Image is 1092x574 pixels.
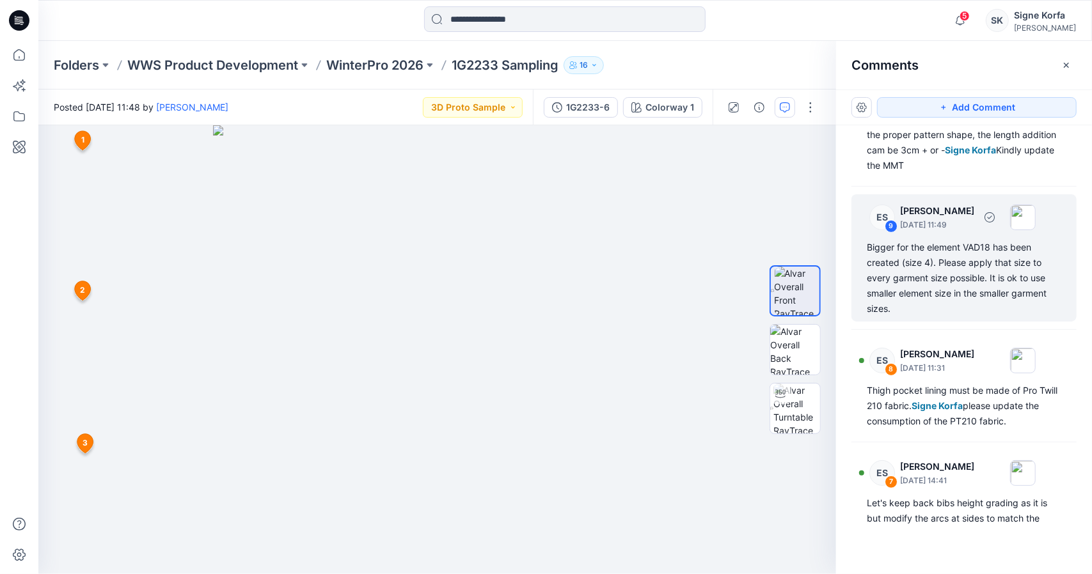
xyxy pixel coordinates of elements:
div: ES [869,460,895,486]
h2: Comments [851,58,919,73]
span: Posted [DATE] 11:48 by [54,100,228,114]
p: [DATE] 14:41 [900,474,974,487]
div: 7 [885,476,898,488]
button: 1G2233-6 [544,97,618,118]
div: Signe Korfa [1014,8,1076,23]
img: Alvar Overall Turntable RayTrace [773,384,820,433]
p: [DATE] 11:31 [900,362,974,375]
p: 1G2233 Sampling [452,56,558,74]
div: 8 [885,363,898,376]
span: Signe Korfa [912,400,963,411]
p: [PERSON_NAME] [900,346,974,362]
p: [PERSON_NAME] [900,459,974,474]
p: 16 [580,58,588,72]
div: SK [986,9,1009,32]
div: Let's keep back bibs height grading as it is but modify the arcs at sides to match the lowered ribs. [867,495,1061,541]
div: Thigh pocket lining must be made of Pro Twill 210 fabric. please update the consumption of the PT... [867,383,1061,429]
a: Folders [54,56,99,74]
div: 9 [885,220,898,233]
div: ES [869,205,895,230]
a: WinterPro 2026 [326,56,423,74]
a: WWS Product Development [127,56,298,74]
p: [DATE] 11:49 [900,219,974,231]
img: Alvar Overall Front RayTrace [775,267,819,315]
button: Add Comment [877,97,1077,118]
span: Signe Korfa [945,144,996,155]
button: Colorway 1 [623,97,702,118]
div: Colorway 1 [645,100,694,114]
div: 1G2233-6 [566,100,610,114]
div: [PERSON_NAME] [1014,23,1076,33]
button: Details [749,97,770,118]
div: Bigger for the element VAD18 has been created (size 4). Please apply that size to every garment s... [867,240,1061,316]
img: eyJhbGciOiJIUzI1NiIsImtpZCI6IjAiLCJzbHQiOiJzZXMiLCJ0eXAiOiJKV1QifQ.eyJkYXRhIjp7InR5cGUiOiJzdG9yYW... [213,125,662,574]
span: 5 [960,11,970,21]
a: [PERSON_NAME] [156,102,228,112]
p: [PERSON_NAME] [900,203,974,219]
img: Alvar Overall Back RayTrace [770,325,820,375]
button: 16 [564,56,604,74]
div: ES [869,348,895,373]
